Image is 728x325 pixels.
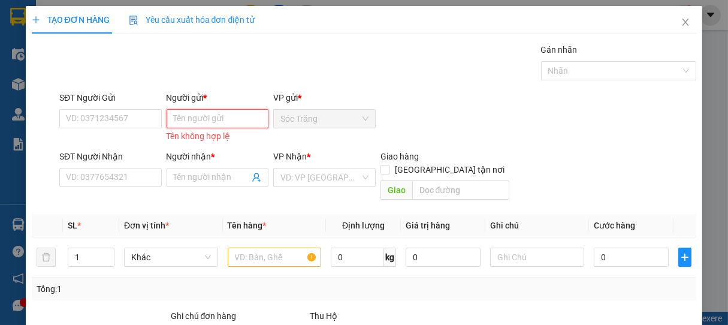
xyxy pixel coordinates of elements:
[37,282,282,296] div: Tổng: 1
[167,91,269,104] div: Người gửi
[280,110,368,128] span: Sóc Trăng
[59,91,162,104] div: SĐT Người Gửi
[406,248,481,267] input: 0
[59,150,162,163] div: SĐT Người Nhận
[129,16,138,25] img: icon
[541,45,578,55] label: Gán nhãn
[310,311,337,321] span: Thu Hộ
[412,180,509,200] input: Dọc đường
[228,221,267,230] span: Tên hàng
[490,248,584,267] input: Ghi Chú
[273,152,307,161] span: VP Nhận
[228,248,321,267] input: VD: Bàn, Ghế
[68,221,77,230] span: SL
[6,6,48,48] img: logo.jpg
[37,248,56,267] button: delete
[406,221,450,230] span: Giá trị hàng
[6,80,14,89] span: environment
[384,248,396,267] span: kg
[6,65,83,78] li: VP Sóc Trăng
[83,80,91,89] span: environment
[380,180,412,200] span: Giao
[124,221,169,230] span: Đơn vị tính
[32,15,110,25] span: TẠO ĐƠN HÀNG
[171,311,237,321] label: Ghi chú đơn hàng
[390,163,509,176] span: [GEOGRAPHIC_DATA] tận nơi
[594,221,635,230] span: Cước hàng
[485,214,588,237] th: Ghi chú
[678,248,692,267] button: plus
[6,6,174,51] li: Vĩnh Thành (Sóc Trăng)
[32,16,40,24] span: plus
[167,130,269,143] div: Tên không hợp lệ
[681,17,690,27] span: close
[129,15,255,25] span: Yêu cầu xuất hóa đơn điện tử
[131,248,210,266] span: Khác
[342,221,385,230] span: Định lượng
[252,173,261,182] span: user-add
[380,152,419,161] span: Giao hàng
[167,150,269,163] div: Người nhận
[83,65,159,78] li: VP Quận 8
[679,252,691,262] span: plus
[273,91,376,104] div: VP gửi
[669,6,702,40] button: Close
